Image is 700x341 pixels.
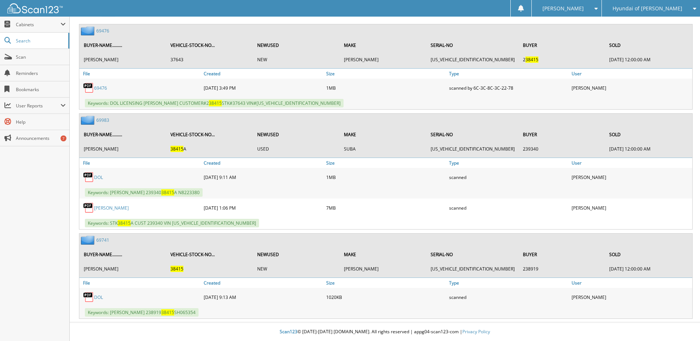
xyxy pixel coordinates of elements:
[16,21,61,28] span: Cabinets
[570,158,692,168] a: User
[70,323,700,341] div: © [DATE]-[DATE] [DOMAIN_NAME]. All rights reserved | appg04-scan123-com |
[202,170,324,185] div: [DATE] 9:11 AM
[167,38,253,53] th: VEHICLE-STOCK-NO...
[570,290,692,304] div: [PERSON_NAME]
[570,69,692,79] a: User
[170,266,183,272] span: 38415
[324,69,447,79] a: Size
[83,172,94,183] img: PDF.png
[570,170,692,185] div: [PERSON_NAME]
[254,143,339,155] td: USED
[96,117,109,123] a: 69983
[519,127,605,142] th: BUYER
[94,174,103,180] a: DOL
[16,54,66,60] span: Scan
[96,237,109,243] a: 69741
[80,143,166,155] td: [PERSON_NAME]
[85,99,344,107] span: Keywords: DOL LICENSING [PERSON_NAME] CUSTOMER#2 STK#37643 VIN#[US_VEHICLE_IDENTIFICATION_NUMBER]
[519,38,605,53] th: BUYER
[254,247,339,262] th: NEWUSED
[606,38,692,53] th: SOLD
[427,263,518,275] td: [US_VEHICLE_IDENTIFICATION_NUMBER]
[94,205,129,211] a: [PERSON_NAME]
[340,127,426,142] th: MAKE
[606,54,692,66] td: [DATE] 12:00:00 AM
[519,54,605,66] td: 2
[519,143,605,155] td: 239340
[16,103,61,109] span: User Reports
[94,294,103,300] a: DOL
[161,189,174,196] span: 38415
[427,143,518,155] td: [US_VEHICLE_IDENTIFICATION_NUMBER]
[447,69,570,79] a: Type
[202,290,324,304] div: [DATE] 9:13 AM
[16,86,66,93] span: Bookmarks
[462,328,490,335] a: Privacy Policy
[81,26,96,35] img: folder2.png
[340,143,426,155] td: SUBA
[340,54,426,66] td: [PERSON_NAME]
[606,247,692,262] th: SOLD
[96,28,109,34] a: 69476
[170,146,183,152] span: 38415
[427,127,518,142] th: SERIAL-NO
[202,69,324,79] a: Created
[79,278,202,288] a: File
[80,127,166,142] th: BUYER-NAME.........
[570,278,692,288] a: User
[340,263,426,275] td: [PERSON_NAME]
[118,220,131,226] span: 38415
[254,263,339,275] td: NEW
[80,54,166,66] td: [PERSON_NAME]
[280,328,297,335] span: Scan123
[519,247,605,262] th: BUYER
[324,170,447,185] div: 1MB
[427,54,518,66] td: [US_VEHICLE_IDENTIFICATION_NUMBER]
[16,119,66,125] span: Help
[202,200,324,215] div: [DATE] 1:06 PM
[447,278,570,288] a: Type
[340,38,426,53] th: MAKE
[427,38,518,53] th: SERIAL-NO
[167,143,253,155] td: A
[81,235,96,245] img: folder2.png
[542,6,584,11] span: [PERSON_NAME]
[606,143,692,155] td: [DATE] 12:00:00 AM
[324,158,447,168] a: Size
[80,263,166,275] td: [PERSON_NAME]
[85,219,259,227] span: Keywords: STK A CUST 239340 VIN [US_VEHICLE_IDENTIFICATION_NUMBER]
[83,82,94,93] img: PDF.png
[79,69,202,79] a: File
[254,127,339,142] th: NEWUSED
[447,158,570,168] a: Type
[61,135,66,141] div: 7
[80,38,166,53] th: BUYER-NAME.........
[16,38,65,44] span: Search
[7,3,63,13] img: scan123-logo-white.svg
[324,200,447,215] div: 7MB
[80,247,166,262] th: BUYER-NAME.........
[254,54,339,66] td: NEW
[447,170,570,185] div: scanned
[427,247,518,262] th: SERIAL-NO
[613,6,682,11] span: Hyundai of [PERSON_NAME]
[209,100,222,106] span: 38415
[167,54,253,66] td: 37643
[202,278,324,288] a: Created
[606,263,692,275] td: [DATE] 12:00:00 AM
[570,200,692,215] div: [PERSON_NAME]
[85,308,199,317] span: Keywords: [PERSON_NAME] 238919 SH065354
[324,278,447,288] a: Size
[202,80,324,95] div: [DATE] 3:49 PM
[83,202,94,213] img: PDF.png
[340,247,426,262] th: MAKE
[525,56,538,63] span: 38415
[167,247,253,262] th: VEHICLE-STOCK-NO...
[324,80,447,95] div: 1MB
[161,309,174,316] span: 38415
[447,200,570,215] div: scanned
[79,158,202,168] a: File
[83,292,94,303] img: PDF.png
[94,85,107,91] a: 69476
[324,290,447,304] div: 1020KB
